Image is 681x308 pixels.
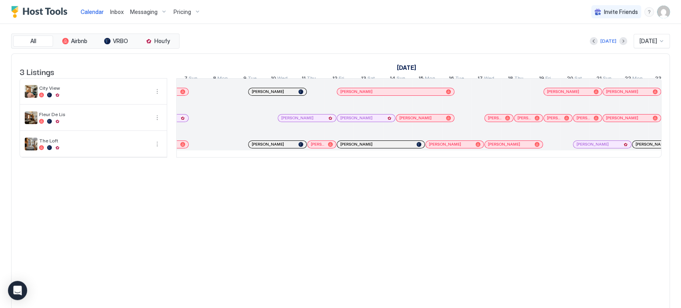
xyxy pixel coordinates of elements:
div: listing image [25,111,38,124]
div: [DATE] [600,38,616,45]
span: 17 [478,75,483,83]
span: The Loft [39,138,149,144]
span: Invite Friends [604,8,638,16]
span: [PERSON_NAME] [399,115,432,120]
span: [PERSON_NAME] [576,115,590,120]
span: Sat [367,75,375,83]
a: September 13, 2025 [359,73,377,85]
span: Thu [514,75,523,83]
span: Sun [189,75,197,83]
span: Mon [425,75,435,83]
a: September 8, 2025 [211,73,230,85]
button: Airbnb [55,36,95,47]
span: 18 [508,75,513,83]
a: September 16, 2025 [447,73,466,85]
span: [PERSON_NAME] [340,89,373,94]
span: [PERSON_NAME] [606,89,638,94]
div: User profile [657,6,670,18]
button: More options [152,113,162,122]
span: 19 [539,75,544,83]
a: September 20, 2025 [565,73,584,85]
a: September 21, 2025 [594,73,614,85]
div: listing image [25,138,38,150]
button: All [13,36,53,47]
div: menu [152,139,162,149]
span: [PERSON_NAME] [252,142,284,147]
a: September 18, 2025 [506,73,525,85]
a: September 12, 2025 [330,73,346,85]
span: Sun [397,75,405,83]
span: Inbox [110,8,124,15]
span: Tue [248,75,257,83]
a: September 9, 2025 [241,73,259,85]
span: [PERSON_NAME] [576,142,609,147]
a: September 17, 2025 [476,73,496,85]
button: More options [152,139,162,149]
span: [PERSON_NAME] [606,115,638,120]
a: September 11, 2025 [300,73,318,85]
span: Mon [217,75,228,83]
span: [PERSON_NAME] [281,115,314,120]
span: [PERSON_NAME] [340,142,373,147]
div: listing image [25,85,38,98]
a: September 14, 2025 [388,73,407,85]
a: September 15, 2025 [416,73,437,85]
span: 12 [332,75,338,83]
span: 8 [213,75,216,83]
span: [PERSON_NAME] [517,115,531,120]
span: 10 [271,75,276,83]
button: Houfy [138,36,178,47]
span: [PERSON_NAME] [547,89,579,94]
span: [DATE] [640,38,657,45]
span: Mon [632,75,643,83]
span: Tue [455,75,464,83]
span: Messaging [130,8,158,16]
a: Calendar [81,8,104,16]
span: 21 [596,75,602,83]
span: Sun [603,75,612,83]
span: Houfy [154,38,170,45]
span: 22 [625,75,631,83]
span: Fri [545,75,551,83]
span: [PERSON_NAME] [547,115,561,120]
span: 15 [418,75,424,83]
a: September 19, 2025 [537,73,553,85]
div: Open Intercom Messenger [8,281,27,300]
span: Fri [339,75,344,83]
span: 16 [449,75,454,83]
div: tab-group [11,34,180,49]
span: 9 [243,75,247,83]
span: Sat [574,75,582,83]
span: 14 [390,75,395,83]
span: [PERSON_NAME] [340,115,373,120]
button: More options [152,87,162,96]
button: VRBO [96,36,136,47]
span: [PERSON_NAME] [252,89,284,94]
span: [PERSON_NAME] [429,142,461,147]
a: September 7, 2025 [182,73,199,85]
span: 23 [655,75,661,83]
span: Airbnb [71,38,87,45]
button: Previous month [590,37,598,45]
div: menu [152,113,162,122]
span: [PERSON_NAME] [488,115,502,120]
span: 11 [302,75,306,83]
span: [PERSON_NAME] [636,142,668,147]
span: [PERSON_NAME] [311,142,325,147]
span: VRBO [113,38,128,45]
div: menu [152,87,162,96]
a: September 10, 2025 [269,73,290,85]
span: Wed [277,75,288,83]
a: September 1, 2025 [395,62,418,73]
span: Pricing [174,8,191,16]
span: 7 [184,75,188,83]
span: Wed [484,75,494,83]
span: City View [39,85,149,91]
span: Thu [307,75,316,83]
a: Host Tools Logo [11,6,71,18]
span: Fleur De Lis [39,111,149,117]
button: Next month [619,37,627,45]
span: Calendar [81,8,104,15]
a: September 23, 2025 [653,73,673,85]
